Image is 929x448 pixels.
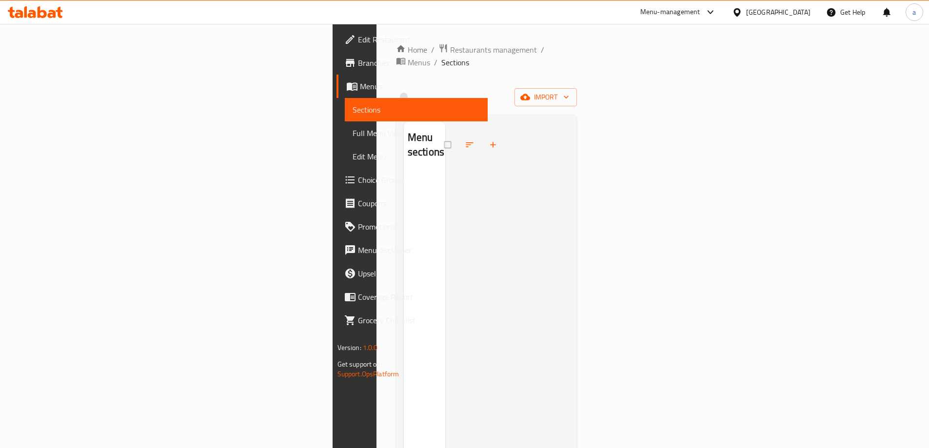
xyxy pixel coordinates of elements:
[522,91,569,103] span: import
[358,174,480,186] span: Choice Groups
[358,34,480,45] span: Edit Restaurant
[336,285,488,309] a: Coverage Report
[363,341,378,354] span: 1.0.0
[404,168,445,176] nav: Menu sections
[336,238,488,262] a: Menu disclaimer
[358,291,480,303] span: Coverage Report
[541,44,544,56] li: /
[360,80,480,92] span: Menus
[358,57,480,69] span: Branches
[345,145,488,168] a: Edit Menu
[345,121,488,145] a: Full Menu View
[336,51,488,75] a: Branches
[358,221,480,233] span: Promotions
[336,192,488,215] a: Coupons
[336,75,488,98] a: Menus
[337,358,382,370] span: Get support on:
[438,43,537,56] a: Restaurants management
[358,314,480,326] span: Grocery Checklist
[358,197,480,209] span: Coupons
[353,104,480,116] span: Sections
[337,368,399,380] a: Support.OpsPlatform
[336,215,488,238] a: Promotions
[336,309,488,332] a: Grocery Checklist
[482,134,506,156] button: Add section
[358,268,480,279] span: Upsell
[640,6,700,18] div: Menu-management
[336,262,488,285] a: Upsell
[912,7,916,18] span: a
[336,168,488,192] a: Choice Groups
[358,244,480,256] span: Menu disclaimer
[353,127,480,139] span: Full Menu View
[450,44,537,56] span: Restaurants management
[746,7,810,18] div: [GEOGRAPHIC_DATA]
[337,341,361,354] span: Version:
[353,151,480,162] span: Edit Menu
[514,88,577,106] button: import
[345,98,488,121] a: Sections
[336,28,488,51] a: Edit Restaurant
